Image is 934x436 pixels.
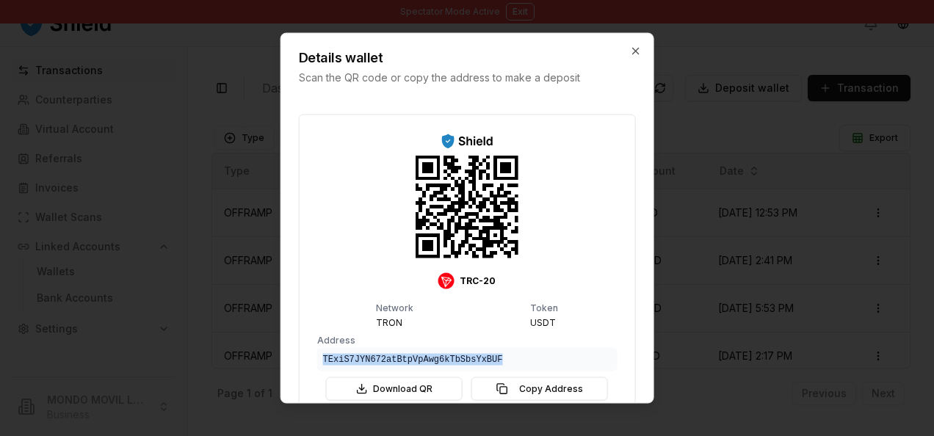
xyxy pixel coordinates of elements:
[299,51,607,65] h2: Details wallet
[299,70,607,85] p: Scan the QR code or copy the address to make a deposit
[530,316,556,328] span: USDT
[530,303,558,312] p: Token
[460,275,496,286] span: TRC-20
[323,353,612,365] code: TExiS7JYN672atBtpVpAwg6kTbSbsYxBUF
[471,377,608,400] button: Copy Address
[317,335,618,344] p: Address
[376,316,402,328] span: TRON
[376,303,413,312] p: Network
[438,272,454,288] img: Tron Logo
[326,377,463,400] button: Download QR
[440,133,493,150] img: ShieldPay Logo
